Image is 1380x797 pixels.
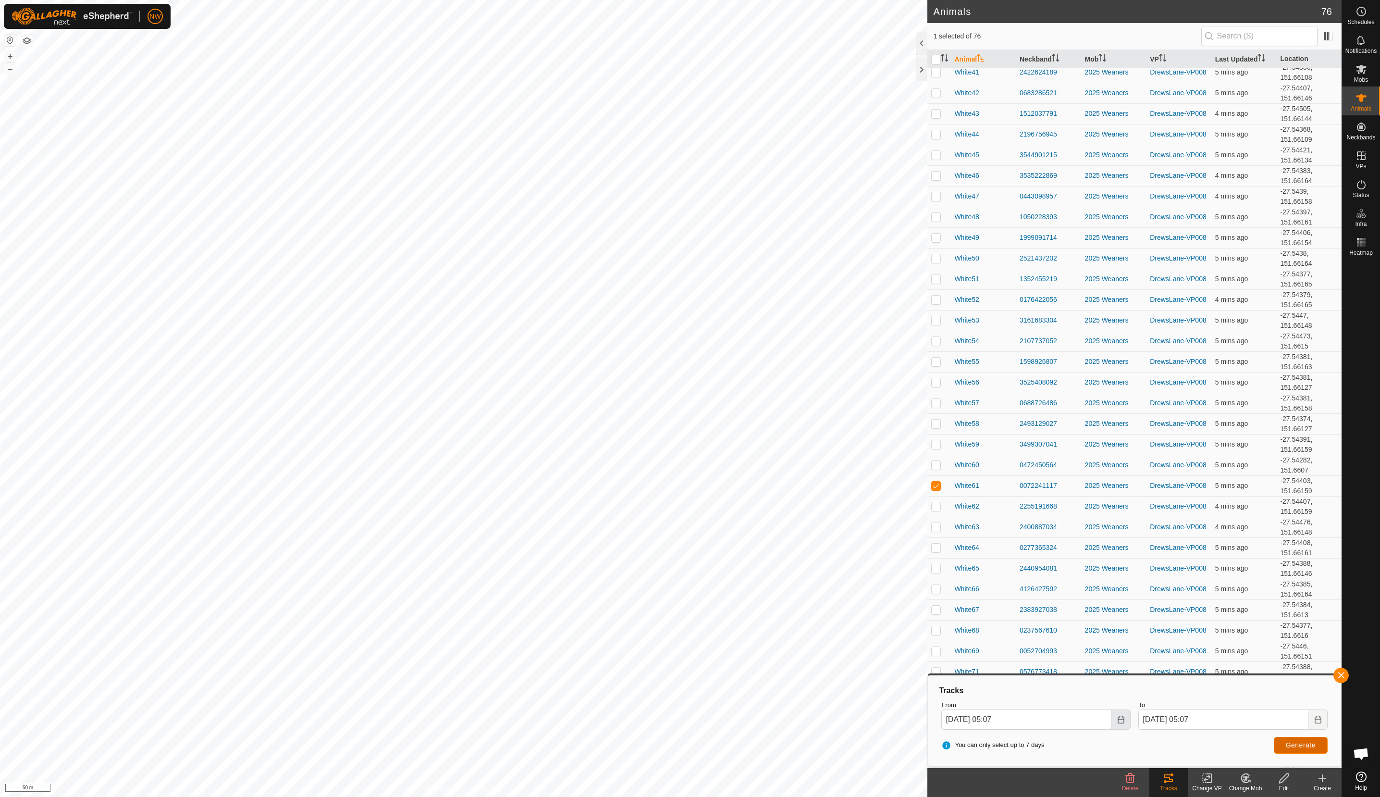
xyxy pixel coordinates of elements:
div: 2025 Weaners [1085,212,1143,222]
span: 12 Sept 2025, 5:02 am [1215,544,1248,551]
div: 2025 Weaners [1085,460,1143,470]
div: Tracks [937,685,1331,697]
span: White46 [954,171,979,181]
td: -27.54408, 151.66161 [1276,537,1342,558]
span: 12 Sept 2025, 5:03 am [1215,502,1248,510]
span: 12 Sept 2025, 5:02 am [1215,234,1248,241]
span: Status [1353,192,1369,198]
div: Open chat [1347,739,1376,768]
span: White59 [954,439,979,449]
span: 12 Sept 2025, 5:02 am [1215,482,1248,489]
div: 2025 Weaners [1085,315,1143,325]
span: 12 Sept 2025, 5:02 am [1215,68,1248,76]
div: Create [1303,784,1342,793]
td: -27.54374, 151.66127 [1276,413,1342,434]
label: To [1138,700,1328,710]
div: 1598926807 [1020,357,1077,367]
a: DrewsLane-VP008 [1150,337,1207,345]
td: -27.54366, 151.66108 [1276,62,1342,83]
div: 0237567610 [1020,625,1077,635]
a: DrewsLane-VP008 [1150,668,1207,675]
div: 2025 Weaners [1085,667,1143,677]
span: 12 Sept 2025, 5:02 am [1215,420,1248,427]
a: DrewsLane-VP008 [1150,275,1207,283]
a: DrewsLane-VP008 [1150,564,1207,572]
span: Infra [1355,221,1367,227]
span: White69 [954,646,979,656]
button: Reset Map [4,35,16,46]
div: 2493129027 [1020,419,1077,429]
td: -27.54388, 151.66162 [1276,661,1342,682]
span: White55 [954,357,979,367]
span: White56 [954,377,979,387]
div: 2025 Weaners [1085,646,1143,656]
a: DrewsLane-VP008 [1150,461,1207,469]
span: White57 [954,398,979,408]
span: White68 [954,625,979,635]
p-sorticon: Activate to sort [1052,55,1060,63]
a: Contact Us [473,785,502,793]
span: 12 Sept 2025, 5:02 am [1215,378,1248,386]
div: Edit [1265,784,1303,793]
span: 12 Sept 2025, 5:01 am [1215,606,1248,613]
div: 2025 Weaners [1085,481,1143,491]
div: 2025 Weaners [1085,605,1143,615]
div: 0176422056 [1020,295,1077,305]
span: 12 Sept 2025, 5:02 am [1215,358,1248,365]
p-sorticon: Activate to sort [977,55,985,63]
td: -27.54385, 151.66164 [1276,579,1342,599]
span: Generate [1286,741,1316,749]
div: 2025 Weaners [1085,171,1143,181]
div: 2025 Weaners [1085,543,1143,553]
span: 12 Sept 2025, 5:02 am [1215,316,1248,324]
img: Gallagher Logo [12,8,132,25]
a: DrewsLane-VP008 [1150,626,1207,634]
span: Neckbands [1346,135,1375,140]
span: 12 Sept 2025, 5:02 am [1215,213,1248,221]
td: -27.54282, 151.6607 [1276,455,1342,475]
span: 12 Sept 2025, 5:02 am [1215,254,1248,262]
div: 2255191668 [1020,501,1077,511]
span: Mobs [1354,77,1368,83]
div: 2025 Weaners [1085,625,1143,635]
td: -27.54397, 151.66161 [1276,207,1342,227]
th: VP [1146,50,1211,69]
div: 2025 Weaners [1085,584,1143,594]
span: White67 [954,605,979,615]
th: Neckband [1016,50,1081,69]
div: 2025 Weaners [1085,336,1143,346]
a: DrewsLane-VP008 [1150,296,1207,303]
td: -27.54476, 151.66148 [1276,517,1342,537]
div: 2025 Weaners [1085,129,1143,139]
a: DrewsLane-VP008 [1150,647,1207,655]
div: 0472450564 [1020,460,1077,470]
td: -27.54421, 151.66134 [1276,145,1342,165]
span: White44 [954,129,979,139]
span: 12 Sept 2025, 5:02 am [1215,585,1248,593]
a: DrewsLane-VP008 [1150,130,1207,138]
label: From [941,700,1131,710]
span: White45 [954,150,979,160]
div: 0443098957 [1020,191,1077,201]
span: White60 [954,460,979,470]
th: Mob [1081,50,1146,69]
div: 2025 Weaners [1085,253,1143,263]
div: 2107737052 [1020,336,1077,346]
div: 2025 Weaners [1085,88,1143,98]
div: Change Mob [1226,784,1265,793]
button: – [4,63,16,75]
div: 2025 Weaners [1085,191,1143,201]
a: Privacy Policy [426,785,462,793]
div: 0277365324 [1020,543,1077,553]
span: White42 [954,88,979,98]
div: 3525408092 [1020,377,1077,387]
div: 0688726486 [1020,398,1077,408]
th: Last Updated [1211,50,1277,69]
div: 2025 Weaners [1085,377,1143,387]
input: Search (S) [1201,26,1318,46]
td: -27.54377, 151.66165 [1276,269,1342,289]
a: DrewsLane-VP008 [1150,172,1207,179]
a: DrewsLane-VP008 [1150,502,1207,510]
td: -27.54407, 151.66146 [1276,83,1342,103]
span: White48 [954,212,979,222]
